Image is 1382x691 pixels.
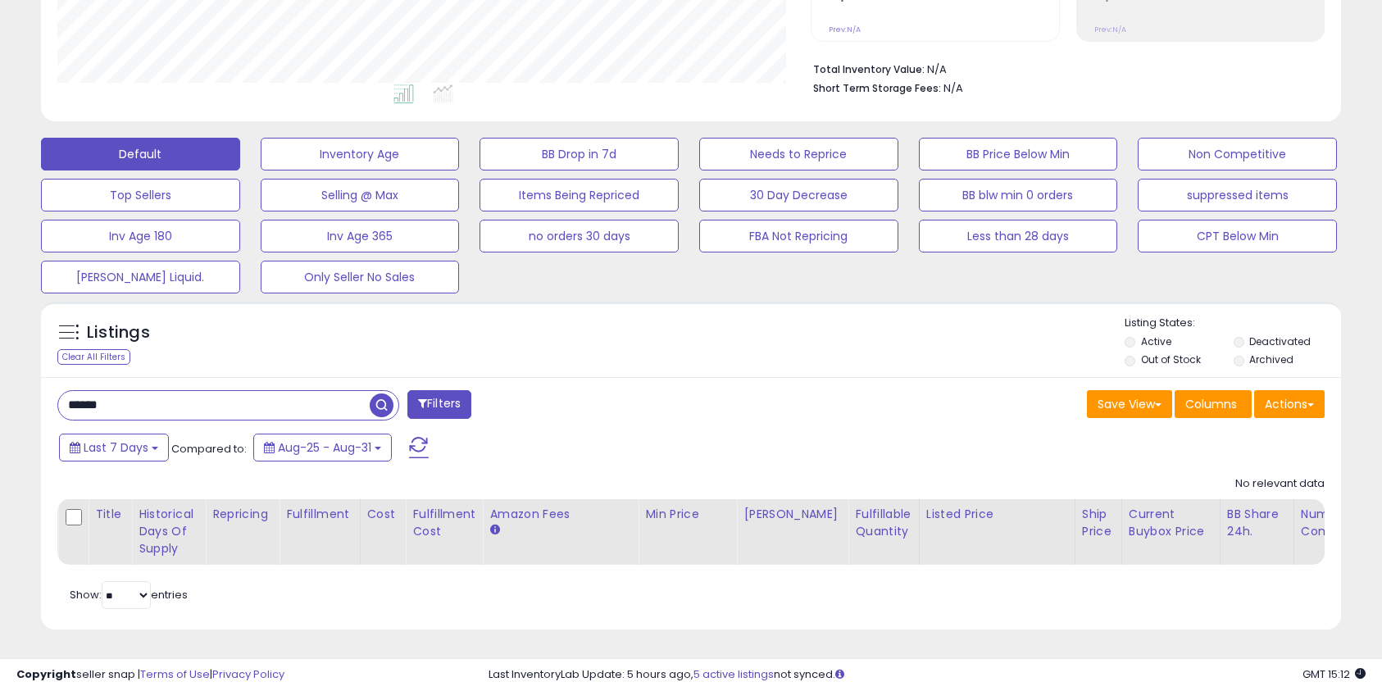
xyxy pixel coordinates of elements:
a: Terms of Use [140,666,210,682]
button: Inv Age 365 [261,220,460,252]
h5: Listings [87,321,150,344]
div: Repricing [212,506,272,523]
div: Clear All Filters [57,349,130,365]
div: Ship Price [1082,506,1115,540]
span: Columns [1185,396,1237,412]
div: Fulfillment [286,506,352,523]
button: CPT Below Min [1138,220,1337,252]
a: Privacy Policy [212,666,284,682]
p: Listing States: [1125,316,1340,331]
button: Inventory Age [261,138,460,170]
span: Compared to: [171,441,247,457]
button: Last 7 Days [59,434,169,461]
button: Less than 28 days [919,220,1118,252]
button: Only Seller No Sales [261,261,460,293]
button: Non Competitive [1138,138,1337,170]
button: Inv Age 180 [41,220,240,252]
span: Last 7 Days [84,439,148,456]
button: FBA Not Repricing [699,220,898,252]
div: Amazon Fees [489,506,631,523]
div: BB Share 24h. [1227,506,1287,540]
button: Filters [407,390,471,419]
button: Save View [1087,390,1172,418]
small: Prev: N/A [829,25,861,34]
button: BB Price Below Min [919,138,1118,170]
div: Title [95,506,125,523]
button: Columns [1175,390,1252,418]
div: Listed Price [926,506,1068,523]
div: seller snap | | [16,667,284,683]
span: Aug-25 - Aug-31 [278,439,371,456]
button: BB Drop in 7d [480,138,679,170]
div: Historical Days Of Supply [139,506,198,557]
span: Show: entries [70,587,188,602]
div: No relevant data [1235,476,1325,492]
button: Default [41,138,240,170]
label: Archived [1249,352,1293,366]
button: [PERSON_NAME] Liquid. [41,261,240,293]
b: Total Inventory Value: [813,62,925,76]
button: Top Sellers [41,179,240,211]
label: Active [1141,334,1171,348]
button: suppressed items [1138,179,1337,211]
button: Actions [1254,390,1325,418]
div: Fulfillable Quantity [855,506,911,540]
label: Out of Stock [1141,352,1201,366]
b: Short Term Storage Fees: [813,81,941,95]
div: Min Price [645,506,730,523]
span: 2025-09-8 15:12 GMT [1302,666,1366,682]
div: Current Buybox Price [1129,506,1213,540]
small: Amazon Fees. [489,523,499,538]
div: Fulfillment Cost [412,506,475,540]
div: Cost [367,506,399,523]
div: [PERSON_NAME] [743,506,841,523]
button: no orders 30 days [480,220,679,252]
label: Deactivated [1249,334,1311,348]
button: Aug-25 - Aug-31 [253,434,392,461]
div: Last InventoryLab Update: 5 hours ago, not synced. [489,667,1366,683]
button: 30 Day Decrease [699,179,898,211]
li: N/A [813,58,1312,78]
button: Selling @ Max [261,179,460,211]
strong: Copyright [16,666,76,682]
span: N/A [943,80,963,96]
div: Num of Comp. [1301,506,1361,540]
small: Prev: N/A [1094,25,1126,34]
button: Items Being Repriced [480,179,679,211]
a: 5 active listings [693,666,774,682]
button: BB blw min 0 orders [919,179,1118,211]
button: Needs to Reprice [699,138,898,170]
